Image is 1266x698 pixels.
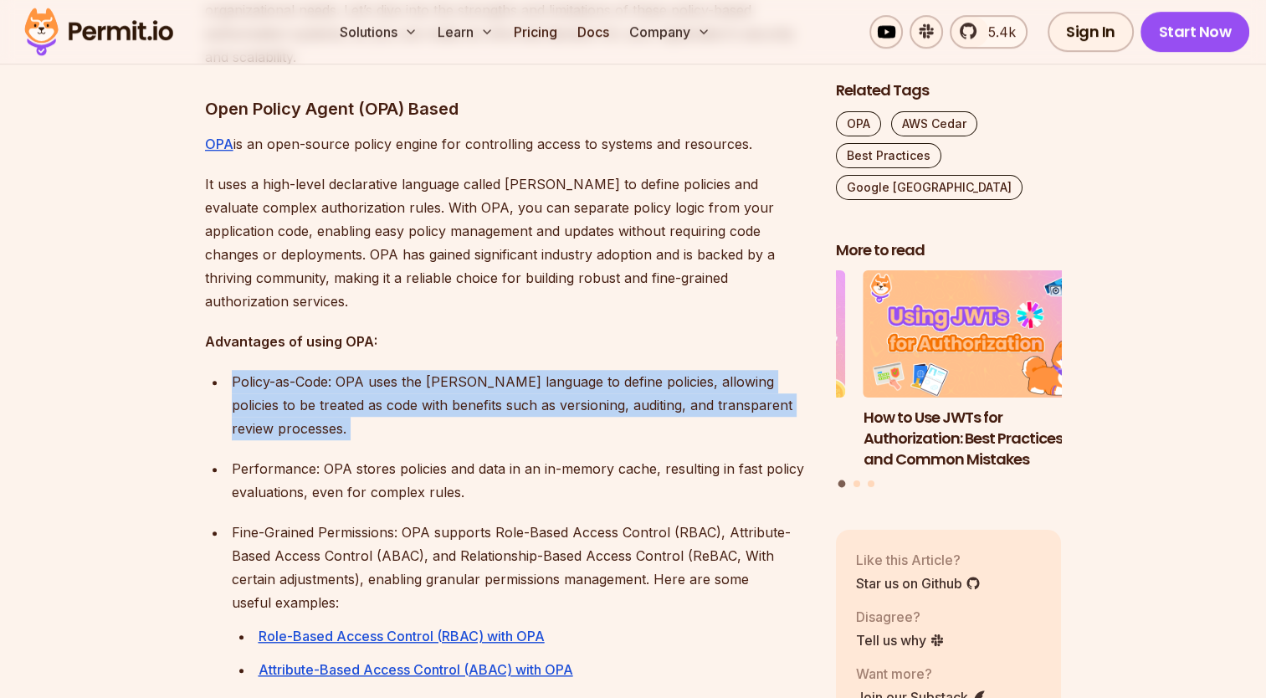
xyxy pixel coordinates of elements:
p: is an open-source policy engine for controlling access to systems and resources. [205,132,809,156]
h2: More to read [836,240,1062,261]
img: How to Use JWTs for Authorization: Best Practices and Common Mistakes [864,271,1089,398]
img: Permit logo [17,3,181,60]
p: Performance: OPA stores policies and data in an in-memory cache, resulting in fast policy evaluat... [232,457,809,504]
h3: Open Policy Agent (OPA) Based [205,95,809,122]
a: 5.4k [950,15,1028,49]
p: Disagree? [856,607,945,627]
button: Go to slide 2 [853,480,860,487]
p: Fine-Grained Permissions: OPA supports Role-Based Access Control (RBAC), Attribute-Based Access C... [232,521,809,614]
a: Star us on Github [856,573,981,593]
p: Want more? [856,664,987,684]
div: Posts [836,271,1062,490]
p: Like this Article? [856,550,981,570]
p: It uses a high-level declarative language called [PERSON_NAME] to define policies and evaluate co... [205,172,809,313]
button: Learn [431,15,500,49]
li: 1 of 3 [864,271,1089,470]
a: Best Practices [836,143,941,168]
a: How to Use JWTs for Authorization: Best Practices and Common MistakesHow to Use JWTs for Authoriz... [864,271,1089,470]
a: Docs [571,15,616,49]
a: AWS Cedar [891,111,977,136]
li: 3 of 3 [619,271,845,470]
a: Pricing [507,15,564,49]
a: OPA [836,111,881,136]
a: Google [GEOGRAPHIC_DATA] [836,175,1023,200]
h2: Related Tags [836,80,1062,101]
a: OPA [205,136,233,152]
a: Sign In [1048,12,1134,52]
button: Go to slide 3 [868,480,874,487]
button: Go to slide 1 [838,480,846,488]
a: Start Now [1140,12,1250,52]
p: Policy-as-Code: OPA uses the [PERSON_NAME] language to define policies, allowing policies to be t... [232,370,809,440]
strong: Advantages of using OPA: [205,333,377,350]
a: Tell us why [856,630,945,650]
img: A Guide to Bearer Tokens: JWT vs. Opaque Tokens [619,271,845,398]
span: 5.4k [978,22,1016,42]
button: Solutions [333,15,424,49]
h3: A Guide to Bearer Tokens: JWT vs. Opaque Tokens [619,408,845,449]
a: Attribute-Based Access Control (ABAC) with OPA [259,661,573,678]
button: Company [623,15,717,49]
a: Role-Based Access Control (RBAC) with OPA [259,628,545,644]
h3: How to Use JWTs for Authorization: Best Practices and Common Mistakes [864,408,1089,470]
